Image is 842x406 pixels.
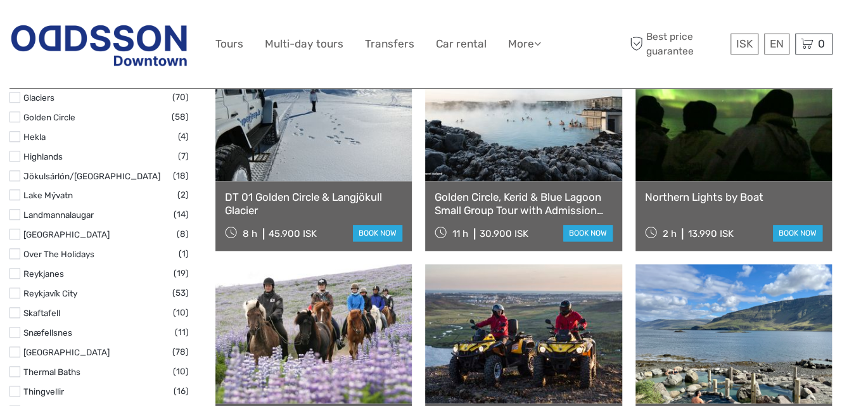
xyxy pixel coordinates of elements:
[175,325,189,339] span: (11)
[173,364,189,379] span: (10)
[23,249,94,259] a: Over The Holidays
[773,225,822,241] a: book now
[10,17,189,72] img: Reykjavik Residence
[353,225,402,241] a: book now
[23,171,160,181] a: Jökulsárlón/[GEOGRAPHIC_DATA]
[173,168,189,183] span: (18)
[436,35,487,53] a: Car rental
[23,347,110,357] a: [GEOGRAPHIC_DATA]
[172,90,189,105] span: (70)
[627,30,727,58] span: Best price guarantee
[480,228,528,239] div: 30.900 ISK
[736,37,753,50] span: ISK
[265,35,343,53] a: Multi-day tours
[687,228,733,239] div: 13.990 ISK
[452,228,468,239] span: 11 h
[178,129,189,144] span: (4)
[23,229,110,239] a: [GEOGRAPHIC_DATA]
[23,132,46,142] a: Hekla
[173,305,189,320] span: (10)
[764,34,789,54] div: EN
[23,367,80,377] a: Thermal Baths
[23,112,75,122] a: Golden Circle
[23,92,54,103] a: Glaciers
[172,110,189,124] span: (58)
[177,187,189,202] span: (2)
[435,191,612,217] a: Golden Circle, Kerid & Blue Lagoon Small Group Tour with Admission Ticket
[174,266,189,281] span: (19)
[23,269,64,279] a: Reykjanes
[23,190,73,200] a: Lake Mývatn
[23,327,72,338] a: Snæfellsnes
[146,20,161,35] button: Open LiveChat chat widget
[23,386,64,396] a: Thingvellir
[178,149,189,163] span: (7)
[172,345,189,359] span: (78)
[177,227,189,241] span: (8)
[179,246,189,261] span: (1)
[645,191,822,203] a: Northern Lights by Boat
[174,384,189,398] span: (16)
[172,286,189,300] span: (53)
[269,228,317,239] div: 45.900 ISK
[23,151,63,162] a: Highlands
[23,308,60,318] a: Skaftafell
[508,35,541,53] a: More
[18,22,143,32] p: We're away right now. Please check back later!
[365,35,414,53] a: Transfers
[23,288,77,298] a: Reykjavík City
[215,35,243,53] a: Tours
[662,228,676,239] span: 2 h
[816,37,827,50] span: 0
[563,225,613,241] a: book now
[225,191,402,217] a: DT 01 Golden Circle & Langjökull Glacier
[243,228,257,239] span: 8 h
[174,207,189,222] span: (14)
[23,210,94,220] a: Landmannalaugar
